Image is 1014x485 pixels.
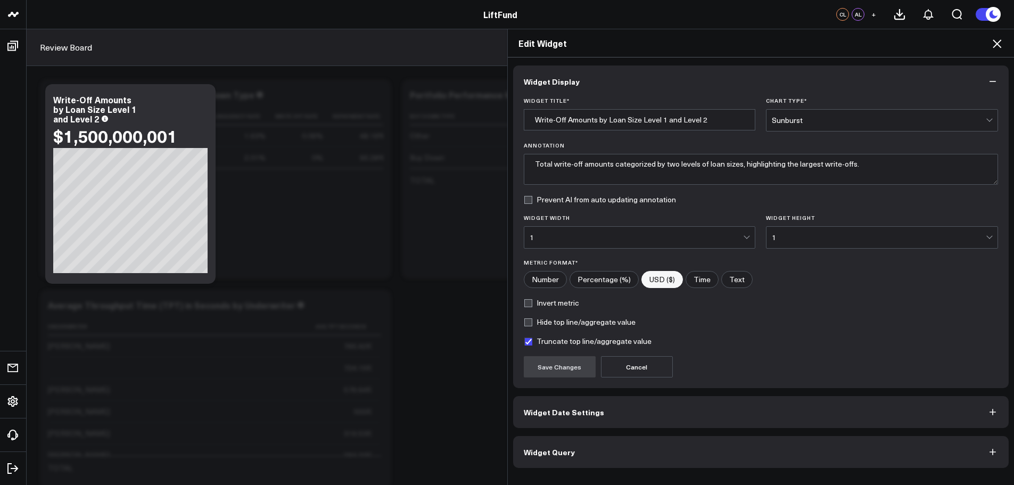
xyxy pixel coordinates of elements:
[852,8,864,21] div: AL
[513,65,1009,97] button: Widget Display
[483,9,517,20] a: LiftFund
[518,37,1004,49] h2: Edit Widget
[530,233,744,242] div: 1
[836,8,849,21] div: CL
[641,271,683,288] label: USD ($)
[524,356,596,377] button: Save Changes
[524,337,652,346] label: Truncate top line/aggregate value
[570,271,639,288] label: Percentage (%)
[766,97,998,104] label: Chart Type *
[524,109,756,130] input: Enter your widget title
[524,299,579,307] label: Invert metric
[721,271,753,288] label: Text
[524,77,580,86] span: Widget Display
[524,271,567,288] label: Number
[524,259,999,266] label: Metric Format*
[513,396,1009,428] button: Widget Date Settings
[772,116,986,125] div: Sunburst
[524,215,756,221] label: Widget Width
[524,448,575,456] span: Widget Query
[686,271,719,288] label: Time
[524,154,999,185] textarea: Total write-off amounts categorized by two levels of loan sizes, highlighting the largest write-o...
[524,318,636,326] label: Hide top line/aggregate value
[766,215,998,221] label: Widget Height
[867,8,880,21] button: +
[524,142,999,149] label: Annotation
[524,97,756,104] label: Widget Title *
[601,356,673,377] button: Cancel
[524,195,676,204] label: Prevent AI from auto updating annotation
[524,408,604,416] span: Widget Date Settings
[513,436,1009,468] button: Widget Query
[871,11,876,18] span: +
[772,233,986,242] div: 1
